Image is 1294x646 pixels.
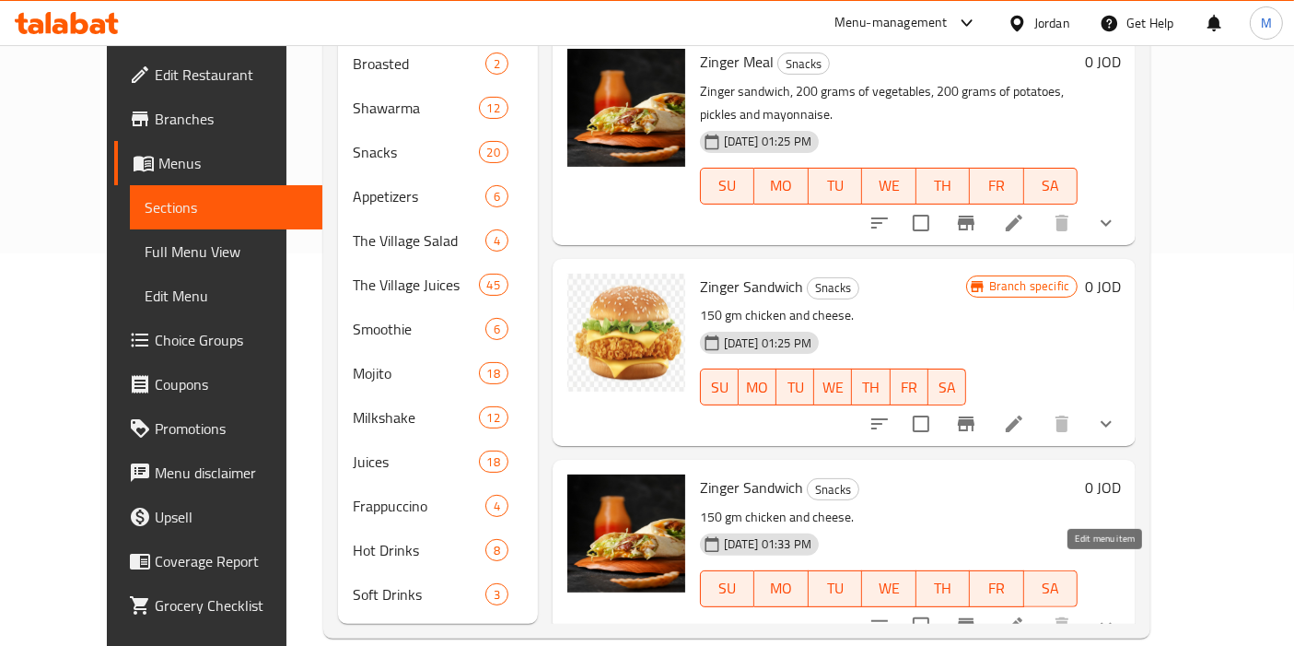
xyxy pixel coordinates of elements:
button: MO [754,168,808,205]
a: Full Menu View [130,229,323,274]
div: Juices18 [338,440,537,484]
h6: 0 JOD [1085,475,1121,500]
div: items [485,495,508,517]
svg: Show Choices [1095,615,1117,637]
span: FR [977,172,1016,199]
div: Appetizers6 [338,174,537,218]
div: Frappuccino4 [338,484,537,528]
span: TU [816,172,855,199]
span: M [1261,13,1272,33]
a: Branches [114,97,323,141]
span: SU [708,575,747,602]
span: Zinger Sandwich [700,474,803,501]
span: Branches [155,108,309,130]
span: Menu disclaimer [155,462,309,484]
svg: Show Choices [1095,413,1117,435]
a: Edit Menu [130,274,323,318]
span: WE [869,172,908,199]
div: items [479,97,508,119]
span: Snacks [353,141,478,163]
button: SA [1024,570,1078,607]
span: TH [924,575,962,602]
div: Milkshake12 [338,395,537,440]
span: TU [784,374,807,401]
button: TH [852,369,890,405]
div: The Village Salad4 [338,218,537,263]
a: Upsell [114,495,323,539]
div: Jordan [1034,13,1070,33]
div: items [485,539,508,561]
button: WE [814,369,852,405]
div: items [485,318,508,340]
span: Select to update [902,606,940,645]
span: Mojito [353,362,478,384]
button: FR [970,168,1023,205]
h6: 0 JOD [1085,274,1121,300]
span: Coverage Report [155,550,309,572]
div: Soft Drinks3 [338,572,537,617]
div: Broasted2 [338,41,537,86]
span: Coupons [155,373,309,395]
div: Snacks [807,478,859,500]
span: SA [1032,172,1070,199]
div: The Village Salad [353,229,484,252]
span: Menus [158,152,309,174]
div: Snacks [807,277,859,300]
button: sort-choices [857,201,902,245]
button: delete [1040,402,1084,446]
div: Snacks20 [338,130,537,174]
span: Smoothie [353,318,484,340]
span: Choice Groups [155,329,309,351]
span: Frappuccino [353,495,484,517]
p: 150 gm chicken and cheese. [700,506,1078,529]
span: WE [869,575,908,602]
span: 20 [480,144,507,161]
span: Soft Drinks [353,583,484,605]
span: Hot Drinks [353,539,484,561]
span: SU [708,172,747,199]
span: Full Menu View [145,241,309,263]
span: Broasted [353,53,484,75]
div: The Village Juices45 [338,263,537,307]
span: Milkshake [353,406,478,429]
div: Shawarma12 [338,86,537,130]
span: Juices [353,451,478,473]
img: Zinger Sandwich [567,274,685,392]
span: 3 [486,586,507,604]
button: WE [862,570,915,607]
a: Promotions [114,406,323,451]
div: Mojito18 [338,351,537,395]
button: SU [700,570,754,607]
button: FR [970,570,1023,607]
span: 12 [480,409,507,427]
button: MO [739,369,776,405]
span: SA [936,374,959,401]
a: Edit menu item [1003,212,1025,234]
button: SU [700,168,754,205]
a: Choice Groups [114,318,323,362]
span: TH [859,374,882,401]
span: SA [1032,575,1070,602]
a: Edit Restaurant [114,53,323,97]
span: 6 [486,188,507,206]
div: Shawarma [353,97,478,119]
span: 12 [480,100,507,117]
h6: 0 JOD [1085,49,1121,75]
span: FR [977,575,1016,602]
button: SU [700,369,739,405]
div: Appetizers [353,185,484,207]
a: Grocery Checklist [114,583,323,628]
span: Grocery Checklist [155,594,309,617]
button: show more [1084,402,1128,446]
div: items [479,362,508,384]
a: Coupons [114,362,323,406]
div: Smoothie6 [338,307,537,351]
button: MO [754,570,808,607]
span: SU [708,374,731,401]
span: TU [816,575,855,602]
